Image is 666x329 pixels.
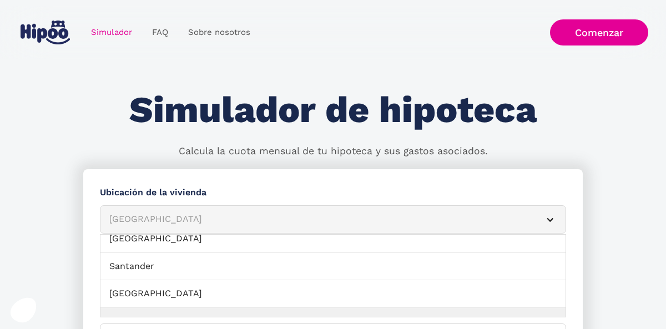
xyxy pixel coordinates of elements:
a: [GEOGRAPHIC_DATA] [100,225,566,253]
a: Santander [100,253,566,281]
a: home [18,16,72,49]
a: Sobre nosotros [178,22,260,43]
article: [GEOGRAPHIC_DATA] [100,205,566,234]
label: Ubicación de la vivienda [100,186,566,200]
a: [GEOGRAPHIC_DATA] [100,280,566,308]
a: Comenzar [550,19,648,45]
nav: [GEOGRAPHIC_DATA] [100,234,566,317]
h1: Simulador de hipoteca [129,90,537,130]
a: FAQ [142,22,178,43]
a: Simulador [81,22,142,43]
p: Calcula la cuota mensual de tu hipoteca y sus gastos asociados. [179,144,488,159]
div: [GEOGRAPHIC_DATA] [109,212,530,226]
